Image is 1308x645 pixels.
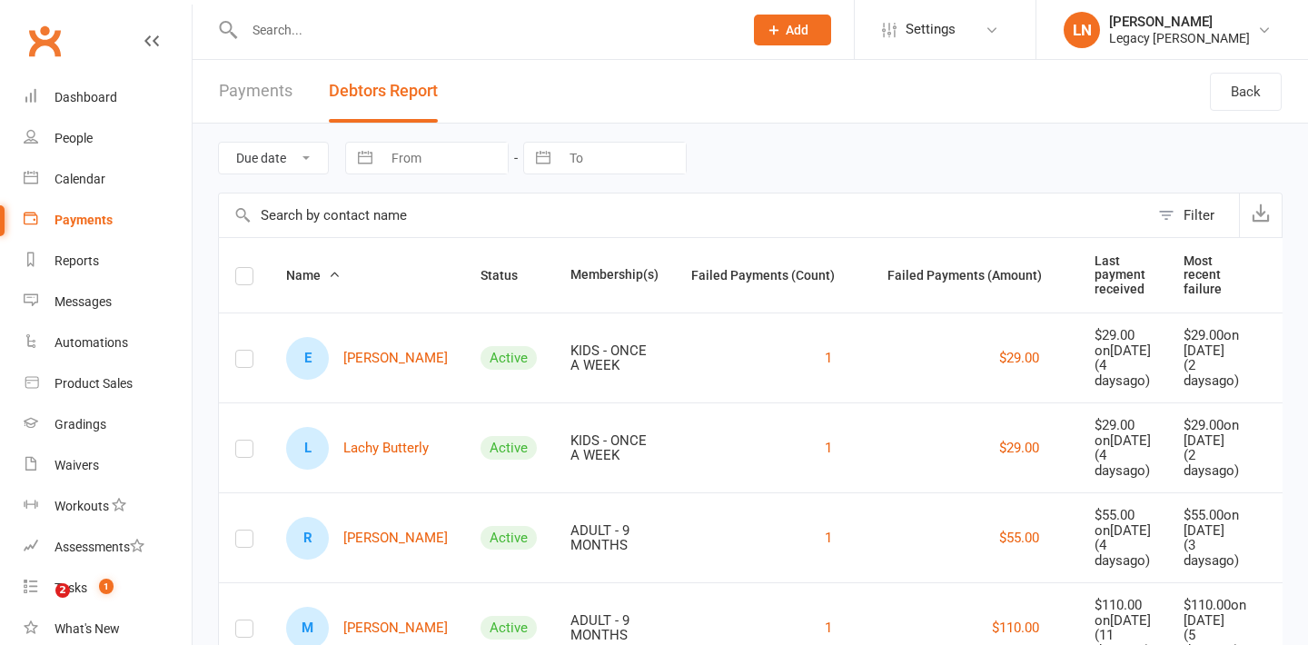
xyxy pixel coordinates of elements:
div: KIDS - ONCE A WEEK [570,433,659,463]
a: Workouts [24,486,192,527]
a: Product Sales [24,363,192,404]
div: ( 4 days ago) [1095,358,1151,388]
button: Failed Payments (Amount) [887,264,1062,286]
div: Assessments [54,540,144,554]
span: 2 [55,583,70,598]
div: $110.00 on [DATE] [1184,598,1246,628]
button: $55.00 [999,527,1039,549]
div: Reports [54,253,99,268]
div: Active [481,526,537,550]
div: $29.00 on [DATE] [1184,418,1246,448]
div: ADULT - 9 MONTHS [570,613,659,643]
span: Name [286,268,341,283]
div: $55.00 on [DATE] [1184,508,1246,538]
div: [PERSON_NAME] [1109,14,1250,30]
th: Most recent failure [1167,238,1263,313]
div: Automations [54,335,128,350]
div: LN [1064,12,1100,48]
iframe: Intercom live chat [18,583,62,627]
div: ( 3 days ago) [1184,538,1246,568]
button: Debtors Report [329,60,438,123]
a: Reports [24,241,192,282]
a: Assessments [24,527,192,568]
div: Tasks [54,580,87,595]
span: Failed Payments (Count) [691,268,855,283]
th: Membership(s) [554,238,675,313]
div: Dashboard [54,90,117,104]
a: Messages [24,282,192,322]
span: Status [481,268,538,283]
div: Calendar [54,172,105,186]
div: Payments [54,213,113,227]
div: $29.00 on [DATE] [1184,328,1246,358]
span: Settings [906,9,956,50]
input: Search by contact name [219,193,1149,237]
div: Gradings [54,417,106,432]
div: $29.00 on [DATE] [1095,328,1151,358]
div: $29.00 on [DATE] [1095,418,1151,448]
button: Status [481,264,538,286]
input: Search... [239,17,730,43]
div: $55.00 on [DATE] [1095,508,1151,538]
a: Back [1210,73,1282,111]
button: Name [286,264,341,286]
div: Ryan Della Vedova [286,517,329,560]
div: ( 4 days ago) [1095,538,1151,568]
div: Legacy [PERSON_NAME] [1109,30,1250,46]
th: Last payment received [1078,238,1167,313]
a: LLachy Butterly [286,427,429,470]
div: Waivers [54,458,99,472]
div: People [54,131,93,145]
button: 1 [825,527,832,549]
a: Gradings [24,404,192,445]
div: What's New [54,621,120,636]
div: Lachy Butterly [286,427,329,470]
div: Messages [54,294,112,309]
div: Filter [1184,204,1214,226]
a: Waivers [24,445,192,486]
button: $110.00 [992,617,1039,639]
a: Calendar [24,159,192,200]
a: Automations [24,322,192,363]
a: Dashboard [24,77,192,118]
button: 1 [825,437,832,459]
span: Add [786,23,808,37]
a: E[PERSON_NAME] [286,337,448,380]
button: 1 [825,617,832,639]
div: ADULT - 9 MONTHS [570,523,659,553]
span: 1 [99,579,114,594]
input: To [560,143,686,174]
div: Active [481,436,537,460]
button: 1 [825,347,832,369]
button: Failed Payments (Count) [691,264,855,286]
div: Active [481,346,537,370]
button: Filter [1149,193,1239,237]
input: From [381,143,508,174]
div: $110.00 on [DATE] [1095,598,1151,628]
a: People [24,118,192,159]
button: $29.00 [999,347,1039,369]
a: Payments [24,200,192,241]
a: Clubworx [22,18,67,64]
div: Ethan Butterly [286,337,329,380]
div: KIDS - ONCE A WEEK [570,343,659,373]
button: Add [754,15,831,45]
a: Tasks 1 [24,568,192,609]
a: R[PERSON_NAME] [286,517,448,560]
div: Workouts [54,499,109,513]
div: ( 4 days ago) [1095,448,1151,478]
div: Active [481,616,537,640]
a: Payments [219,60,292,123]
div: Product Sales [54,376,133,391]
button: $29.00 [999,437,1039,459]
span: Failed Payments (Amount) [887,268,1062,283]
div: ( 2 days ago) [1184,358,1246,388]
div: ( 2 days ago) [1184,448,1246,478]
